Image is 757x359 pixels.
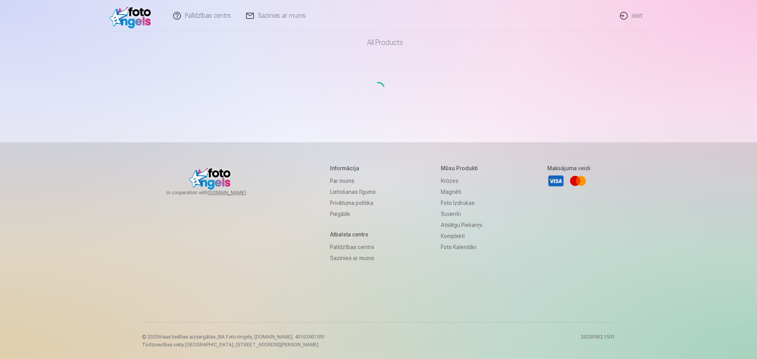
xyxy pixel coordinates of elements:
[330,242,376,253] a: Palīdzības centrs
[330,231,376,238] h5: Atbalsta centrs
[547,172,565,190] a: Visa
[166,190,265,196] span: In cooperation with
[345,32,412,54] a: All products
[330,197,376,208] a: Privātuma politika
[441,219,482,231] a: Atslēgu piekariņi
[569,172,587,190] a: Mastercard
[330,208,376,219] a: Piegāde
[330,164,376,172] h5: Informācija
[581,334,615,348] p: 20250902.1531
[441,231,482,242] a: Komplekti
[110,3,155,28] img: /fa1
[208,190,265,196] a: [DOMAIN_NAME]
[330,175,376,186] a: Par mums
[441,197,482,208] a: Foto izdrukas
[441,186,482,197] a: Magnēti
[441,164,482,172] h5: Mūsu produkti
[218,334,325,340] span: SIA Foto Angels, [DOMAIN_NAME]. 40103901591
[441,242,482,253] a: Foto kalendāri
[330,186,376,197] a: Lietošanas līgums
[441,208,482,219] a: Suvenīri
[441,175,482,186] a: Krūzes
[330,253,376,264] a: Sazinies ar mums
[547,164,591,172] h5: Maksājuma veidi
[142,342,325,348] p: Tirdzniecības vieta [GEOGRAPHIC_DATA], [STREET_ADDRESS][PERSON_NAME]
[142,334,325,340] p: © 2025 Visas tiesības aizsargātas. ,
